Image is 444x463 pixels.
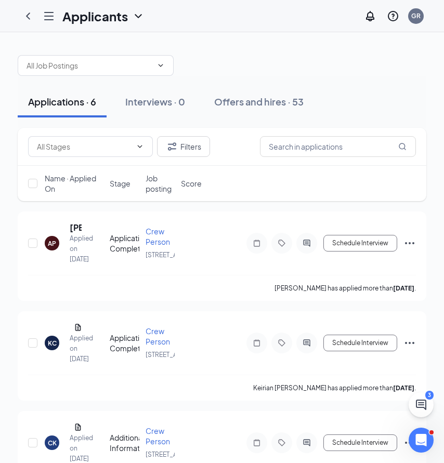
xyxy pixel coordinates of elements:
[181,178,202,189] span: Score
[48,239,56,248] div: AP
[146,326,170,346] span: Crew Person
[403,337,416,349] svg: Ellipses
[110,432,139,453] div: Additional Information
[425,391,434,400] div: 3
[393,384,414,392] b: [DATE]
[110,233,139,254] div: Application Complete
[146,426,170,446] span: Crew Person
[110,333,139,353] div: Application Complete
[415,399,427,411] svg: ChatActive
[70,222,82,233] h5: [PERSON_NAME]
[146,227,170,246] span: Crew Person
[260,136,416,157] input: Search in applications
[146,451,205,458] span: [STREET_ADDRESS]
[275,284,416,293] p: [PERSON_NAME] has applied more than .
[166,140,178,153] svg: Filter
[146,251,205,259] span: [STREET_ADDRESS]
[251,339,263,347] svg: Note
[253,383,416,392] p: Keirian [PERSON_NAME] has applied more than .
[301,339,313,347] svg: ActiveChat
[403,436,416,449] svg: Ellipses
[37,141,132,152] input: All Stages
[323,434,397,451] button: Schedule Interview
[110,178,130,189] span: Stage
[157,136,210,157] button: Filter Filters
[70,333,82,364] div: Applied on [DATE]
[323,235,397,252] button: Schedule Interview
[409,392,434,417] button: ChatActive
[43,10,55,22] svg: Hamburger
[146,173,175,194] span: Job posting
[74,423,82,431] svg: Document
[411,11,421,20] div: GR
[45,173,103,194] span: Name · Applied On
[301,239,313,247] svg: ActiveChat
[70,233,82,264] div: Applied on [DATE]
[74,323,82,332] svg: Document
[393,284,414,292] b: [DATE]
[136,142,144,151] svg: ChevronDown
[125,95,185,108] div: Interviews · 0
[146,351,205,359] span: [STREET_ADDRESS]
[156,61,165,70] svg: ChevronDown
[27,60,152,71] input: All Job Postings
[403,237,416,249] svg: Ellipses
[301,439,313,447] svg: ActiveChat
[132,10,145,22] svg: ChevronDown
[276,239,288,247] svg: Tag
[28,95,96,108] div: Applications · 6
[48,339,57,348] div: KC
[387,10,399,22] svg: QuestionInfo
[409,428,434,453] iframe: Intercom live chat
[364,10,376,22] svg: Notifications
[251,239,263,247] svg: Note
[22,10,34,22] svg: ChevronLeft
[323,335,397,351] button: Schedule Interview
[48,439,57,447] div: CK
[276,339,288,347] svg: Tag
[398,142,407,151] svg: MagnifyingGlass
[214,95,304,108] div: Offers and hires · 53
[62,7,128,25] h1: Applicants
[251,439,263,447] svg: Note
[276,439,288,447] svg: Tag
